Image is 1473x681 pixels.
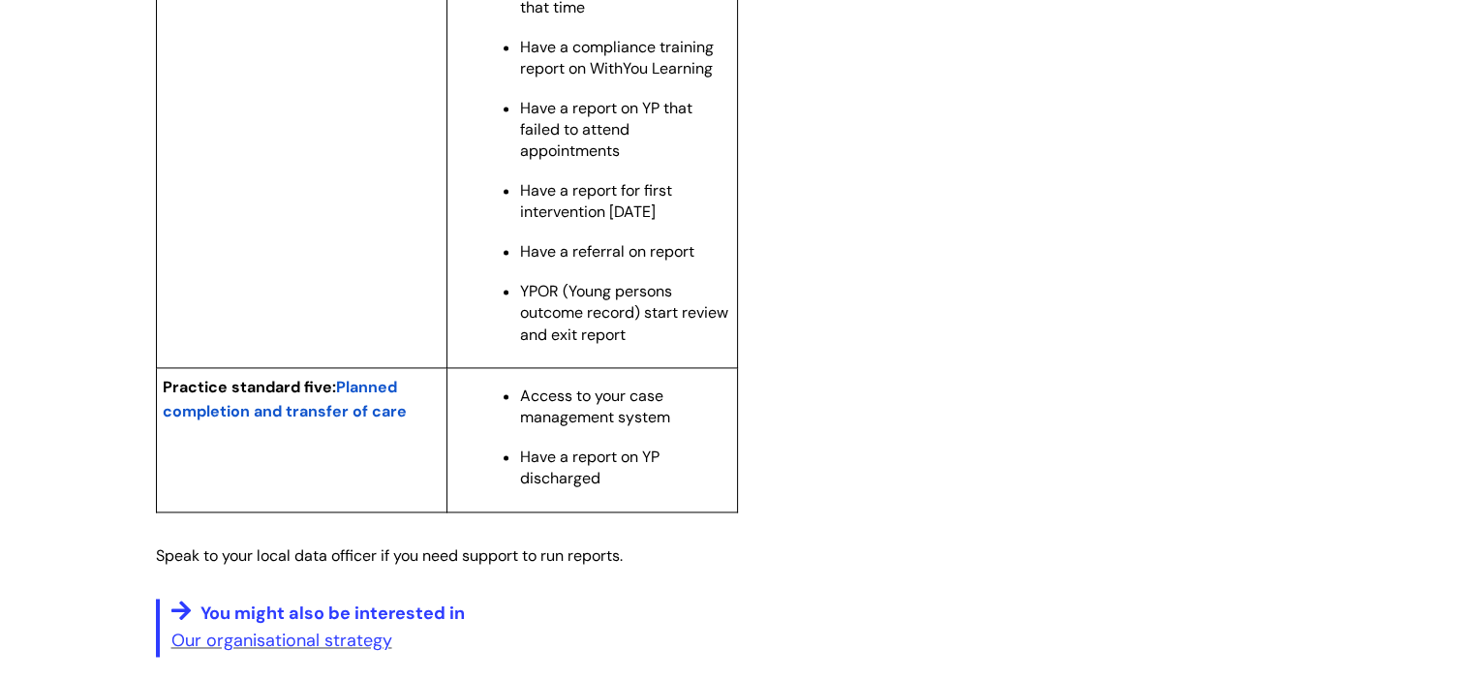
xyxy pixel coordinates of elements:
[171,629,392,652] a: Our organisational strategy
[200,602,465,625] span: You might also be interested in
[156,545,623,566] span: Speak to your local data officer if you need support to run reports.
[520,37,714,78] span: Have a compliance training report on WithYou Learning
[163,375,407,422] a: Planned completion and transfer of care
[520,386,670,427] span: Access to your case management system
[163,377,407,421] span: Planned completion and transfer of care
[520,98,692,161] span: Have a report on YP that failed to attend appointments
[163,377,336,397] span: Practice standard five:
[520,281,728,344] span: YPOR (Young persons outcome record) start review and exit report
[520,241,694,262] span: Have a referral on report
[520,180,672,222] span: Have a report for first intervention [DATE]
[520,447,660,488] span: Have a report on YP discharged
